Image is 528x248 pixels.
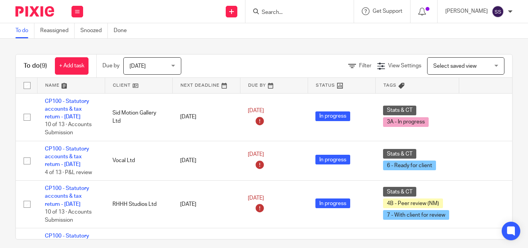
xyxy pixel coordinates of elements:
td: Vocal Ltd [105,141,172,181]
span: Filter [359,63,371,68]
p: Due by [102,62,119,70]
img: svg%3E [492,5,504,18]
span: Get Support [373,9,402,14]
span: [DATE] [129,63,146,69]
a: To do [15,23,34,38]
a: Done [114,23,133,38]
span: [DATE] [248,195,264,201]
p: [PERSON_NAME] [445,7,488,15]
a: + Add task [55,57,89,75]
span: 7 - With client for review [383,210,449,220]
span: 6 - Ready for client [383,161,436,170]
a: CP100 - Statutory accounts & tax return - [DATE] [45,99,89,120]
td: Sid Motion Gallery Ltd [105,93,172,141]
a: CP100 - Statutory accounts & tax return - [DATE] [45,186,89,207]
span: 4B - Peer review (NM) [383,198,443,208]
a: Snoozed [80,23,108,38]
td: RHHH Studios Ltd [105,181,172,228]
a: Reassigned [40,23,75,38]
span: [DATE] [248,152,264,157]
span: Stats & CT [383,187,416,197]
span: Select saved view [433,63,477,69]
span: In progress [315,111,350,121]
span: Tags [383,83,397,87]
span: 3A - In progress [383,117,429,127]
h1: To do [24,62,47,70]
span: View Settings [388,63,421,68]
td: [DATE] [172,141,240,181]
input: Search [261,9,330,16]
span: Stats & CT [383,149,416,159]
td: [DATE] [172,181,240,228]
span: 4 of 13 · P&L review [45,170,92,175]
span: 10 of 13 · Accounts Submission [45,209,92,223]
span: In progress [315,198,350,208]
span: [DATE] [248,108,264,113]
img: Pixie [15,6,54,17]
span: Stats & CT [383,106,416,115]
td: [DATE] [172,93,240,141]
a: CP100 - Statutory accounts & tax return - [DATE] [45,146,89,168]
span: (9) [40,63,47,69]
span: In progress [315,155,350,164]
span: 10 of 13 · Accounts Submission [45,122,92,136]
